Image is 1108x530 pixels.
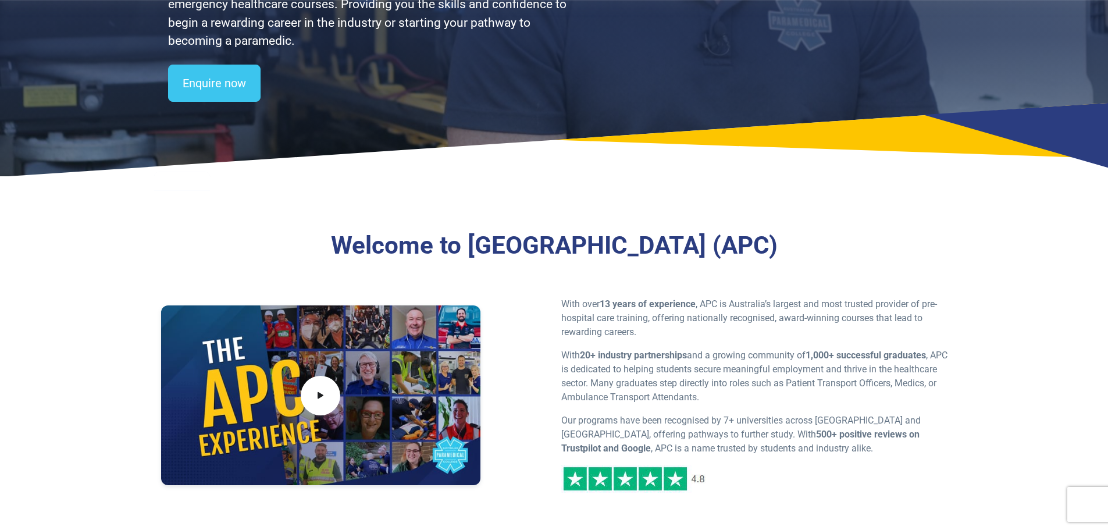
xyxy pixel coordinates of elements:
[600,298,696,310] strong: 13 years of experience
[561,297,947,339] p: With over , APC is Australia’s largest and most trusted provider of pre-hospital care training, o...
[561,348,947,404] p: With and a growing community of , APC is dedicated to helping students secure meaningful employme...
[220,231,888,261] h3: Welcome to [GEOGRAPHIC_DATA] (APC)
[580,350,687,361] strong: 20+ industry partnerships
[168,65,261,102] a: Enquire now
[561,414,947,456] p: Our programs have been recognised by 7+ universities across [GEOGRAPHIC_DATA] and [GEOGRAPHIC_DAT...
[806,350,926,361] strong: 1,000+ successful graduates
